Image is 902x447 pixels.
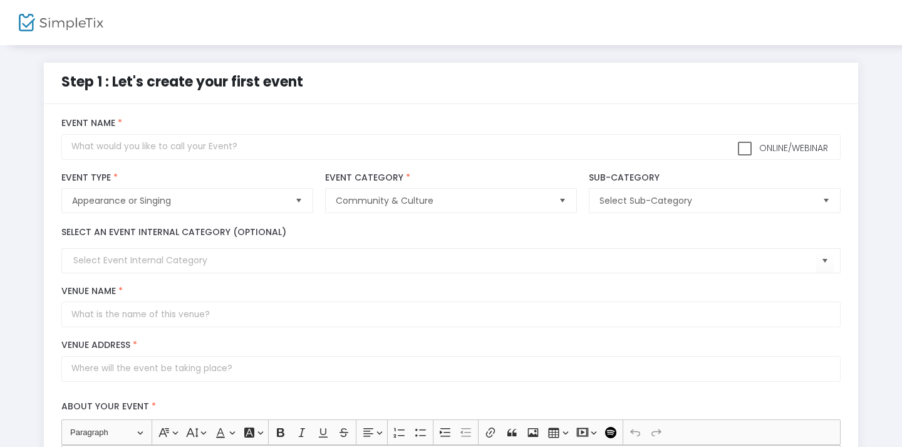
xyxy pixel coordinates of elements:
label: Event Name [61,118,840,129]
input: What would you like to call your Event? [61,134,840,160]
label: Venue Address [61,340,840,351]
label: About your event [56,394,847,420]
span: Online/Webinar [757,142,828,154]
button: Select [290,189,308,213]
label: Venue Name [61,286,840,297]
span: Select Sub-Category [599,194,812,207]
span: Community & Culture [336,194,548,207]
span: Step 1 : Let's create your first event [61,72,303,92]
button: Select [554,189,571,213]
button: Select [816,248,834,274]
div: Editor toolbar [61,419,840,444]
input: Select Event Internal Category [73,254,816,267]
label: Select an event internal category (optional) [61,226,286,239]
input: Where will the event be taking place? [61,356,840,382]
label: Event Category [325,172,576,184]
input: What is the name of this venue? [61,302,840,327]
button: Select [817,189,835,213]
span: Paragraph [70,425,135,440]
button: Paragraph [65,423,149,442]
label: Event Type [61,172,313,184]
label: Sub-Category [589,172,840,184]
span: Appearance or Singing [72,194,284,207]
